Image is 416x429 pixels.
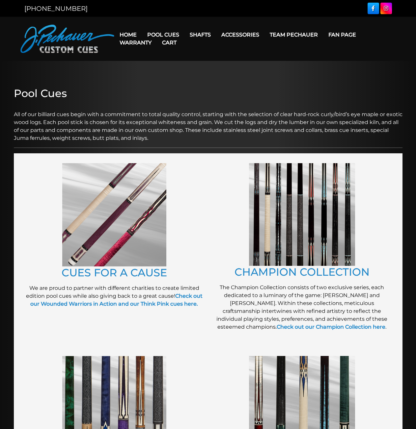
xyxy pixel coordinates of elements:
[216,26,264,43] a: Accessories
[264,26,323,43] a: Team Pechauer
[142,26,184,43] a: Pool Cues
[235,265,370,278] a: CHAMPION COLLECTION
[157,34,182,51] a: Cart
[14,103,402,142] p: All of our billiard cues begin with a commitment to total quality control, starting with the sele...
[24,5,88,13] a: [PHONE_NUMBER]
[114,26,142,43] a: Home
[62,266,167,279] a: CUES FOR A CAUSE
[277,324,385,330] a: Check out our Champion Collection here
[323,26,361,43] a: Fan Page
[211,284,393,331] p: The Champion Collection consists of two exclusive series, each dedicated to a luminary of the gam...
[20,25,114,53] img: Pechauer Custom Cues
[14,87,402,100] h2: Pool Cues
[24,284,205,308] p: We are proud to partner with different charities to create limited edition pool cues while also g...
[114,34,157,51] a: Warranty
[184,26,216,43] a: Shafts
